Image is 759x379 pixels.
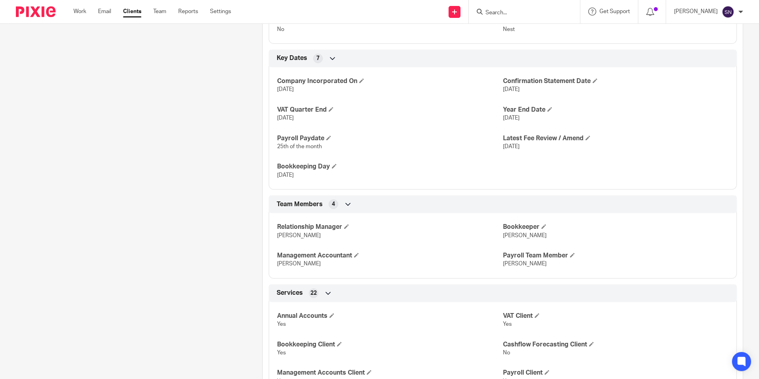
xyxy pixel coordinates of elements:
span: Services [277,289,303,297]
span: [DATE] [503,115,520,121]
input: Search [485,10,556,17]
span: Get Support [599,9,630,14]
span: 4 [332,200,335,208]
span: 25th of the month [277,144,322,149]
h4: Bookkeeping Client [277,340,503,349]
a: Email [98,8,111,15]
p: [PERSON_NAME] [674,8,718,15]
h4: Annual Accounts [277,312,503,320]
span: [DATE] [503,87,520,92]
a: Reports [178,8,198,15]
h4: Cashflow Forecasting Client [503,340,728,349]
a: Team [153,8,166,15]
h4: Bookkeeping Day [277,162,503,171]
h4: Relationship Manager [277,223,503,231]
span: Key Dates [277,54,307,62]
h4: Payroll Client [503,369,728,377]
span: Yes [277,321,286,327]
span: [DATE] [277,87,294,92]
h4: VAT Client [503,312,728,320]
h4: Management Accounts Client [277,369,503,377]
span: [DATE] [503,144,520,149]
span: [DATE] [277,172,294,178]
span: [PERSON_NAME] [277,261,321,267]
h4: Company Incorporated On [277,77,503,85]
span: Team Members [277,200,323,209]
span: Yes [503,321,512,327]
span: No [503,350,510,356]
h4: VAT Quarter End [277,106,503,114]
img: svg%3E [722,6,734,18]
span: [PERSON_NAME] [277,233,321,238]
h4: Payroll Paydate [277,134,503,143]
span: Yes [277,350,286,356]
span: [PERSON_NAME] [503,233,547,238]
a: Work [73,8,86,15]
span: No [277,27,284,32]
h4: Bookkeeper [503,223,728,231]
h4: Confirmation Statement Date [503,77,728,85]
h4: Management Accountant [277,251,503,260]
span: 22 [310,289,317,297]
a: Settings [210,8,231,15]
a: Clients [123,8,141,15]
span: [PERSON_NAME] [503,261,547,267]
h4: Payroll Team Member [503,251,728,260]
h4: Latest Fee Review / Amend [503,134,728,143]
span: 7 [316,54,320,62]
span: Nest [503,27,515,32]
h4: Year End Date [503,106,728,114]
img: Pixie [16,6,56,17]
span: [DATE] [277,115,294,121]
